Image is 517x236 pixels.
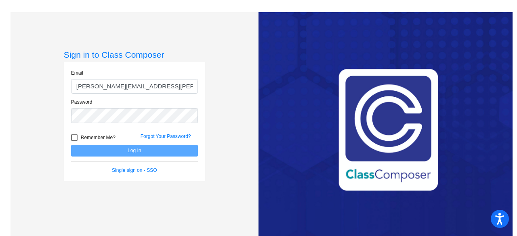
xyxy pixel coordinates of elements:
[141,134,191,139] a: Forgot Your Password?
[112,167,157,173] a: Single sign on - SSO
[81,133,116,142] span: Remember Me?
[71,98,92,106] label: Password
[71,145,198,157] button: Log In
[64,50,205,60] h3: Sign in to Class Composer
[71,69,83,77] label: Email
